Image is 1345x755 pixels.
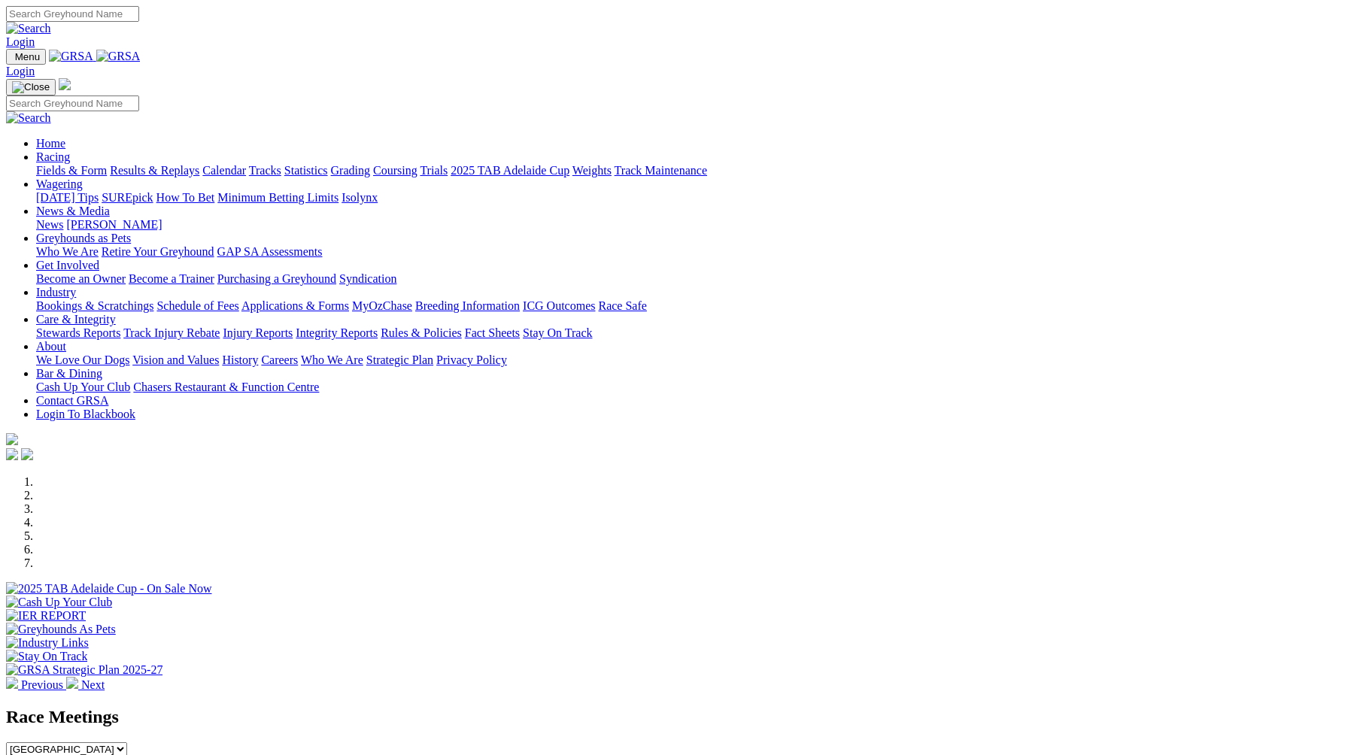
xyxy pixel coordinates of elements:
img: Greyhounds As Pets [6,623,116,636]
div: Industry [36,299,1339,313]
a: Become an Owner [36,272,126,285]
img: facebook.svg [6,448,18,460]
div: Care & Integrity [36,326,1339,340]
a: Purchasing a Greyhound [217,272,336,285]
a: [PERSON_NAME] [66,218,162,231]
a: We Love Our Dogs [36,353,129,366]
a: Previous [6,678,66,691]
a: Breeding Information [415,299,520,312]
a: News [36,218,63,231]
a: Stay On Track [523,326,592,339]
a: Applications & Forms [241,299,349,312]
img: Search [6,111,51,125]
a: Weights [572,164,612,177]
img: IER REPORT [6,609,86,623]
span: Previous [21,678,63,691]
input: Search [6,96,139,111]
a: How To Bet [156,191,215,204]
a: Isolynx [342,191,378,204]
img: Cash Up Your Club [6,596,112,609]
a: Calendar [202,164,246,177]
span: Menu [15,51,40,62]
a: Fact Sheets [465,326,520,339]
a: Minimum Betting Limits [217,191,339,204]
h2: Race Meetings [6,707,1339,727]
a: Retire Your Greyhound [102,245,214,258]
a: History [222,353,258,366]
div: News & Media [36,218,1339,232]
a: 2025 TAB Adelaide Cup [451,164,569,177]
a: Results & Replays [110,164,199,177]
a: Vision and Values [132,353,219,366]
a: ICG Outcomes [523,299,595,312]
a: Login [6,35,35,48]
a: Login To Blackbook [36,408,135,420]
a: Careers [261,353,298,366]
a: Get Involved [36,259,99,271]
div: Get Involved [36,272,1339,286]
button: Toggle navigation [6,79,56,96]
img: GRSA [96,50,141,63]
a: Rules & Policies [381,326,462,339]
a: Login [6,65,35,77]
div: Greyhounds as Pets [36,245,1339,259]
div: Wagering [36,191,1339,205]
img: twitter.svg [21,448,33,460]
a: MyOzChase [352,299,412,312]
a: News & Media [36,205,110,217]
a: Industry [36,286,76,299]
a: Schedule of Fees [156,299,238,312]
a: Care & Integrity [36,313,116,326]
a: Become a Trainer [129,272,214,285]
a: Cash Up Your Club [36,381,130,393]
img: Close [12,81,50,93]
img: Stay On Track [6,650,87,663]
button: Toggle navigation [6,49,46,65]
a: Grading [331,164,370,177]
a: Chasers Restaurant & Function Centre [133,381,319,393]
a: Who We Are [36,245,99,258]
a: Track Maintenance [615,164,707,177]
div: Bar & Dining [36,381,1339,394]
img: Search [6,22,51,35]
a: About [36,340,66,353]
a: Who We Are [301,353,363,366]
img: logo-grsa-white.png [59,78,71,90]
a: Home [36,137,65,150]
img: Industry Links [6,636,89,650]
a: Next [66,678,105,691]
a: Fields & Form [36,164,107,177]
a: Privacy Policy [436,353,507,366]
a: Track Injury Rebate [123,326,220,339]
a: Trials [420,164,448,177]
a: Wagering [36,177,83,190]
a: Racing [36,150,70,163]
a: Coursing [373,164,417,177]
img: GRSA Strategic Plan 2025-27 [6,663,162,677]
a: Bookings & Scratchings [36,299,153,312]
a: GAP SA Assessments [217,245,323,258]
a: Bar & Dining [36,367,102,380]
a: Statistics [284,164,328,177]
a: [DATE] Tips [36,191,99,204]
a: Tracks [249,164,281,177]
div: About [36,353,1339,367]
img: GRSA [49,50,93,63]
a: Injury Reports [223,326,293,339]
a: Strategic Plan [366,353,433,366]
a: Syndication [339,272,396,285]
span: Next [81,678,105,691]
a: SUREpick [102,191,153,204]
div: Racing [36,164,1339,177]
img: 2025 TAB Adelaide Cup - On Sale Now [6,582,212,596]
img: chevron-left-pager-white.svg [6,677,18,689]
a: Race Safe [598,299,646,312]
input: Search [6,6,139,22]
img: chevron-right-pager-white.svg [66,677,78,689]
a: Stewards Reports [36,326,120,339]
img: logo-grsa-white.png [6,433,18,445]
a: Integrity Reports [296,326,378,339]
a: Greyhounds as Pets [36,232,131,244]
a: Contact GRSA [36,394,108,407]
